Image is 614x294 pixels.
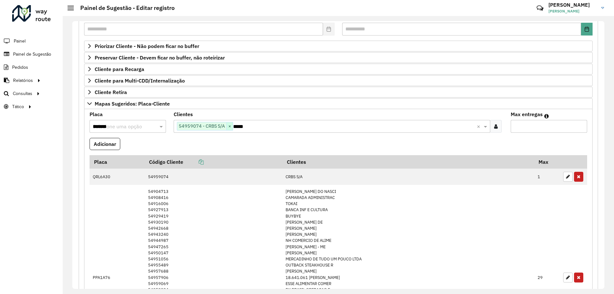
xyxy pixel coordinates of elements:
a: Cliente para Multi-CDD/Internalização [84,75,593,86]
span: 54959074 - CRBS S/A [177,122,226,130]
a: Priorizar Cliente - Não podem ficar no buffer [84,41,593,52]
span: Relatórios [13,77,33,84]
span: Cliente para Recarga [95,67,144,72]
h2: Painel de Sugestão - Editar registro [74,4,175,12]
th: Placa [90,155,145,169]
span: Priorizar Cliente - Não podem ficar no buffer [95,44,199,49]
span: Clear all [477,123,482,130]
h3: [PERSON_NAME] [548,2,596,8]
th: Código Cliente [145,155,282,169]
span: [PERSON_NAME] [548,8,596,14]
a: Cliente para Recarga [84,64,593,75]
span: Consultas [13,90,32,97]
span: Cliente Retira [95,90,127,95]
span: Tático [12,103,24,110]
a: Preservar Cliente - Devem ficar no buffer, não roteirizar [84,52,593,63]
label: Max entregas [511,110,543,118]
td: 1 [534,169,560,185]
span: Preservar Cliente - Devem ficar no buffer, não roteirizar [95,55,225,60]
td: 54959074 [145,169,282,185]
button: Choose Date [581,23,593,36]
td: CRBS S/A [282,169,534,185]
th: Clientes [282,155,534,169]
span: × [226,123,233,130]
span: Mapas Sugeridos: Placa-Cliente [95,101,170,106]
a: Cliente Retira [84,87,593,98]
a: Copiar [183,159,204,165]
span: Pedidos [12,64,28,71]
span: Cliente para Multi-CDD/Internalização [95,78,185,83]
label: Clientes [174,110,193,118]
td: QRL6A30 [90,169,145,185]
span: Painel de Sugestão [13,51,51,58]
em: Máximo de clientes que serão colocados na mesma rota com os clientes informados [544,114,549,119]
a: Contato Rápido [533,1,547,15]
a: Mapas Sugeridos: Placa-Cliente [84,98,593,109]
th: Max [534,155,560,169]
button: Adicionar [90,138,120,150]
span: Painel [14,38,26,44]
label: Placa [90,110,103,118]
